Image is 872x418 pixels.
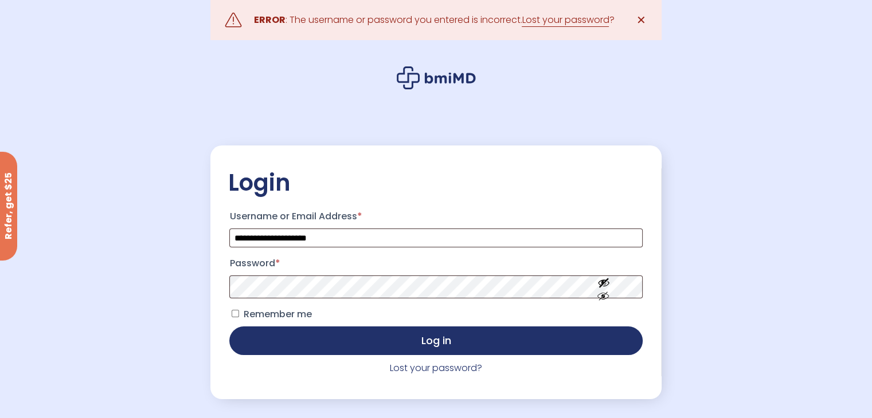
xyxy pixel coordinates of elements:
h2: Login [228,168,644,197]
span: Remember me [243,307,311,321]
a: Lost your password? [390,361,482,374]
span: ✕ [636,12,646,28]
button: Log in [229,326,642,355]
button: Show password [572,267,636,307]
label: Username or Email Address [229,207,642,226]
a: ✕ [630,9,653,31]
input: Remember me [232,310,239,317]
label: Password [229,254,642,273]
strong: ERROR [253,13,285,26]
div: : The username or password you entered is incorrect. ? [253,12,614,28]
a: Lost your password [522,13,609,27]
